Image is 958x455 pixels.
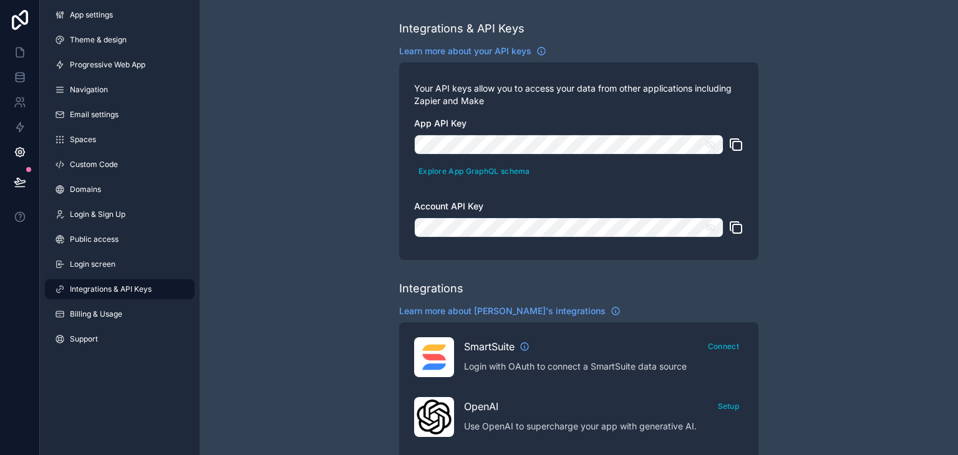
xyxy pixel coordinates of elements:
span: Progressive Web App [70,60,145,70]
span: App API Key [414,118,467,128]
a: Navigation [45,80,195,100]
span: Email settings [70,110,119,120]
span: Public access [70,234,119,244]
a: App settings [45,5,195,25]
span: Login screen [70,259,115,269]
button: Connect [704,337,743,355]
a: Billing & Usage [45,304,195,324]
p: Login with OAuth to connect a SmartSuite data source [464,360,743,373]
img: OpenAI [417,400,452,434]
a: Progressive Web App [45,55,195,75]
span: Domains [70,184,101,194]
a: Setup [714,399,744,411]
a: Email settings [45,105,195,125]
span: Learn more about your API keys [399,45,531,57]
a: Explore App GraphQL schema [414,164,535,176]
a: Custom Code [45,155,195,175]
img: SmartSuite [417,340,452,375]
span: OpenAI [464,399,498,414]
span: Theme & design [70,35,127,45]
a: Public access [45,229,195,249]
span: Login & Sign Up [70,209,125,219]
a: Theme & design [45,30,195,50]
span: Spaces [70,135,96,145]
button: Setup [714,397,744,415]
a: Integrations & API Keys [45,279,195,299]
a: Support [45,329,195,349]
p: Use OpenAI to supercharge your app with generative AI. [464,420,743,433]
span: Account API Key [414,201,483,211]
a: Domains [45,180,195,199]
a: Login & Sign Up [45,204,195,224]
button: Explore App GraphQL schema [414,162,535,180]
span: Billing & Usage [70,309,122,319]
div: Integrations & API Keys [399,20,525,37]
span: Custom Code [70,160,118,170]
a: Connect [704,339,743,352]
a: Login screen [45,254,195,274]
span: Support [70,334,98,344]
span: Integrations & API Keys [70,284,152,294]
a: Learn more about your API keys [399,45,546,57]
span: SmartSuite [464,339,515,354]
div: Integrations [399,280,463,297]
p: Your API keys allow you to access your data from other applications including Zapier and Make [414,82,743,107]
span: Learn more about [PERSON_NAME]'s integrations [399,305,606,317]
a: Spaces [45,130,195,150]
span: Navigation [70,85,108,95]
span: App settings [70,10,113,20]
a: Learn more about [PERSON_NAME]'s integrations [399,305,621,317]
